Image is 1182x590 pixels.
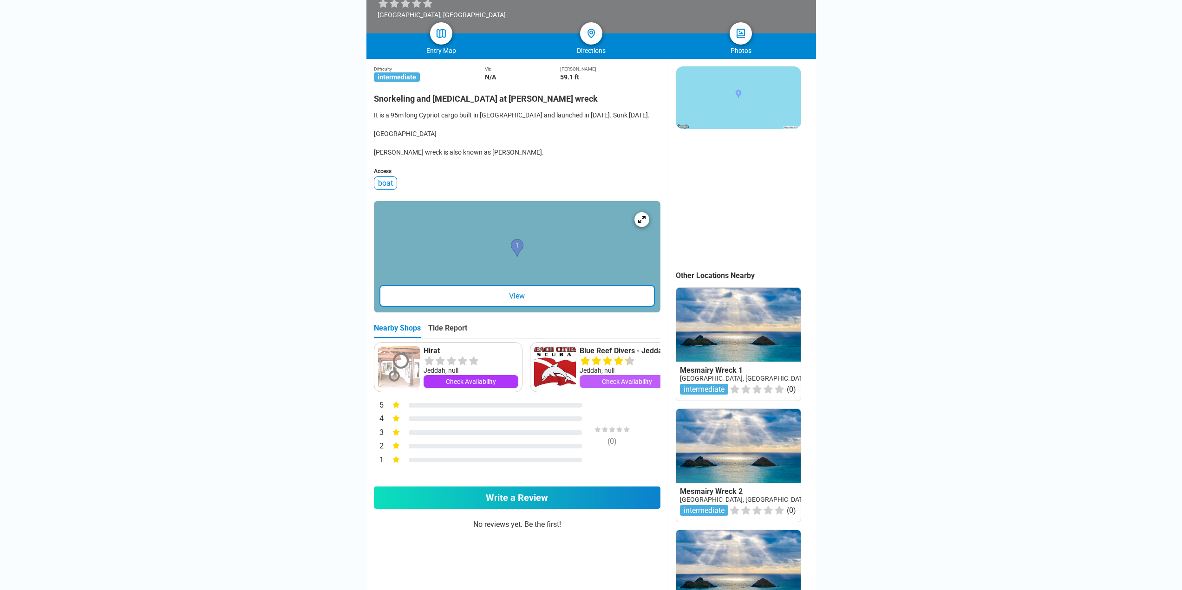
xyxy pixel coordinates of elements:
[374,427,384,439] div: 3
[580,375,674,388] a: Check Availability
[516,47,666,54] div: Directions
[676,271,816,280] div: Other Locations Nearby
[424,375,518,388] a: Check Availability
[378,11,510,19] div: [GEOGRAPHIC_DATA], [GEOGRAPHIC_DATA]
[485,73,560,81] div: N/A
[379,285,655,307] div: View
[378,346,420,388] img: Hirat
[735,28,746,39] img: photos
[374,168,660,175] div: Access
[424,346,518,356] a: Hirat
[374,201,660,312] a: entry mapView
[374,66,485,71] div: Difficulty
[374,400,384,412] div: 5
[374,110,660,157] div: It is a 95m long Cypriot cargo built in [GEOGRAPHIC_DATA] and launched in [DATE]. Sunk [DATE]. [G...
[374,520,660,575] div: No reviews yet. Be the first!
[374,454,384,467] div: 1
[577,437,647,446] div: ( 0 )
[560,66,660,71] div: [PERSON_NAME]
[374,88,660,104] h2: Snorkeling and [MEDICAL_DATA] at [PERSON_NAME] wreck
[374,324,421,338] div: Nearby Shops
[374,176,397,190] div: boat
[580,346,674,356] a: Blue Reef Divers - Jeddah HQ
[366,47,516,54] div: Entry Map
[424,366,518,375] div: Jeddah, null
[436,28,447,39] img: map
[580,366,674,375] div: Jeddah, null
[374,413,384,425] div: 4
[666,47,816,54] div: Photos
[560,73,660,81] div: 59.1 ft
[374,441,384,453] div: 2
[586,28,597,39] img: directions
[374,72,420,82] span: intermediate
[730,22,752,45] a: photos
[676,66,801,129] img: staticmap
[374,486,660,509] a: Write a Review
[485,66,560,71] div: Viz
[430,22,452,45] a: map
[428,324,467,338] div: Tide Report
[534,346,576,388] img: Blue Reef Divers - Jeddah HQ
